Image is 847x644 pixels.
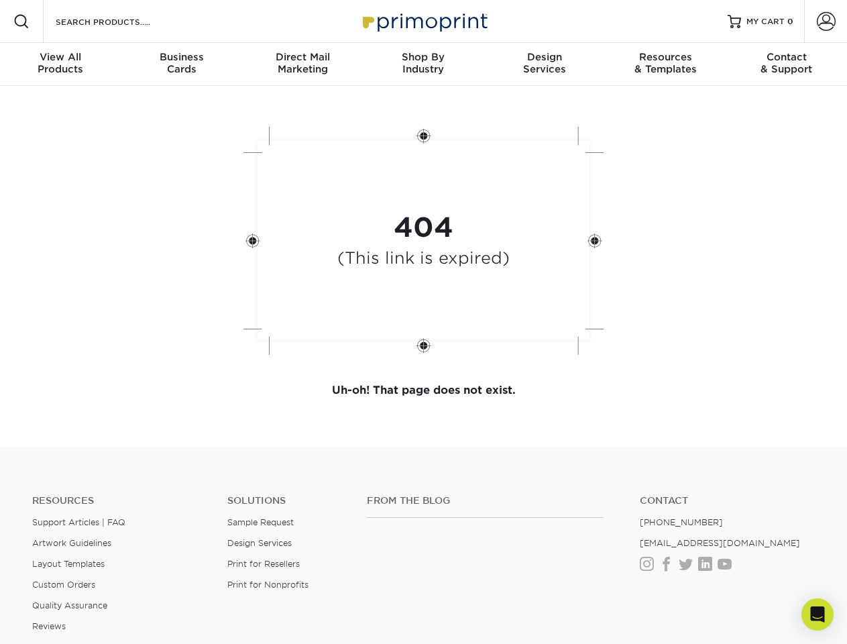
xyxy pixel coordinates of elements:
a: Sample Request [227,517,294,527]
span: Business [121,51,241,63]
input: SEARCH PRODUCTS..... [54,13,185,30]
div: Open Intercom Messenger [801,598,834,631]
a: Artwork Guidelines [32,538,111,548]
a: Shop ByIndustry [363,43,484,86]
img: Primoprint [357,7,491,36]
a: Contact [640,495,815,506]
a: Resources& Templates [605,43,726,86]
a: Direct MailMarketing [242,43,363,86]
span: Direct Mail [242,51,363,63]
div: Cards [121,51,241,75]
h4: Solutions [227,495,347,506]
div: & Support [726,51,847,75]
a: Custom Orders [32,580,95,590]
a: Print for Resellers [227,559,300,569]
span: Contact [726,51,847,63]
div: Industry [363,51,484,75]
a: [PHONE_NUMBER] [640,517,723,527]
span: Design [484,51,605,63]
a: Print for Nonprofits [227,580,308,590]
strong: Uh-oh! That page does not exist. [332,384,516,396]
div: Marketing [242,51,363,75]
a: [EMAIL_ADDRESS][DOMAIN_NAME] [640,538,800,548]
a: BusinessCards [121,43,241,86]
a: Layout Templates [32,559,105,569]
a: Support Articles | FAQ [32,517,125,527]
span: Shop By [363,51,484,63]
h4: (This link is expired) [337,249,510,268]
h4: Resources [32,495,207,506]
a: DesignServices [484,43,605,86]
span: Resources [605,51,726,63]
span: MY CART [746,16,785,28]
div: & Templates [605,51,726,75]
a: Contact& Support [726,43,847,86]
div: Services [484,51,605,75]
h4: From the Blog [367,495,604,506]
span: 0 [787,17,793,26]
strong: 404 [394,211,453,244]
a: Design Services [227,538,292,548]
